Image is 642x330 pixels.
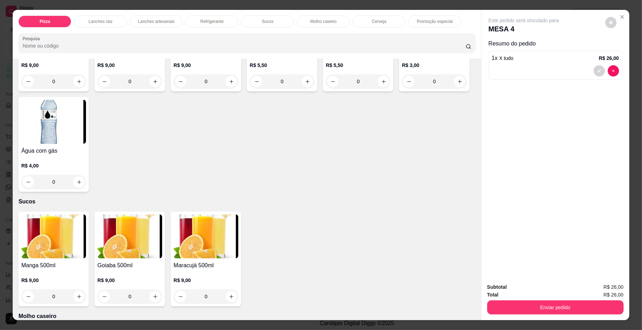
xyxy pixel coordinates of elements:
[326,62,391,69] p: R$ 5,50
[604,291,624,299] span: R$ 26,00
[605,17,617,28] button: decrease-product-quantity
[487,284,507,290] strong: Subtotal
[97,261,162,270] h4: Goiaba 500ml
[21,162,86,169] p: R$ 4,00
[262,19,274,24] p: Sucos
[149,76,161,87] button: increase-product-quantity
[23,176,34,188] button: decrease-product-quantity
[173,261,238,270] h4: Maracujá 500ml
[21,62,86,69] p: R$ 9,00
[173,62,238,69] p: R$ 9,00
[594,65,605,77] button: decrease-product-quantity
[88,19,112,24] p: Lanches raiz
[73,291,85,302] button: increase-product-quantity
[138,19,175,24] p: Lanches artesanais
[492,54,514,62] p: 1 x
[21,277,86,284] p: R$ 9,00
[23,76,34,87] button: decrease-product-quantity
[18,312,475,320] p: Molho caseiro
[417,19,453,24] p: Promoção especial
[200,19,224,24] p: Refrigerante
[327,76,338,87] button: decrease-product-quantity
[499,55,513,61] span: X tudo
[604,283,624,291] span: R$ 26,00
[173,277,238,284] p: R$ 9,00
[99,291,110,302] button: decrease-product-quantity
[175,76,186,87] button: decrease-product-quantity
[39,19,50,24] p: Pizza
[21,147,86,155] h4: Água com gás
[99,76,110,87] button: decrease-product-quantity
[21,214,86,258] img: product-image
[23,42,465,49] input: Pesquisa
[617,11,628,23] button: Close
[489,39,622,48] p: Resumo do pedido
[97,214,162,258] img: product-image
[489,24,559,34] p: MESA 4
[226,76,237,87] button: increase-product-quantity
[23,291,34,302] button: decrease-product-quantity
[608,65,619,77] button: decrease-product-quantity
[251,76,262,87] button: decrease-product-quantity
[97,62,162,69] p: R$ 9,00
[73,176,85,188] button: increase-product-quantity
[21,261,86,270] h4: Manga 500ml
[310,19,337,24] p: Molho caseiro
[226,291,237,302] button: increase-product-quantity
[21,100,86,144] img: product-image
[489,17,559,24] p: Este pedido será vinculado para
[487,300,624,314] button: Enviar pedido
[302,76,313,87] button: increase-product-quantity
[378,76,389,87] button: increase-product-quantity
[454,76,465,87] button: increase-product-quantity
[403,76,415,87] button: decrease-product-quantity
[173,214,238,258] img: product-image
[23,36,42,42] label: Pesquisa
[18,197,475,206] p: Sucos
[599,55,619,62] p: R$ 26,00
[149,291,161,302] button: increase-product-quantity
[73,76,85,87] button: increase-product-quantity
[372,19,386,24] p: Cerveja
[402,62,467,69] p: R$ 3,00
[487,292,499,298] strong: Total
[97,277,162,284] p: R$ 9,00
[175,291,186,302] button: decrease-product-quantity
[250,62,314,69] p: R$ 5,50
